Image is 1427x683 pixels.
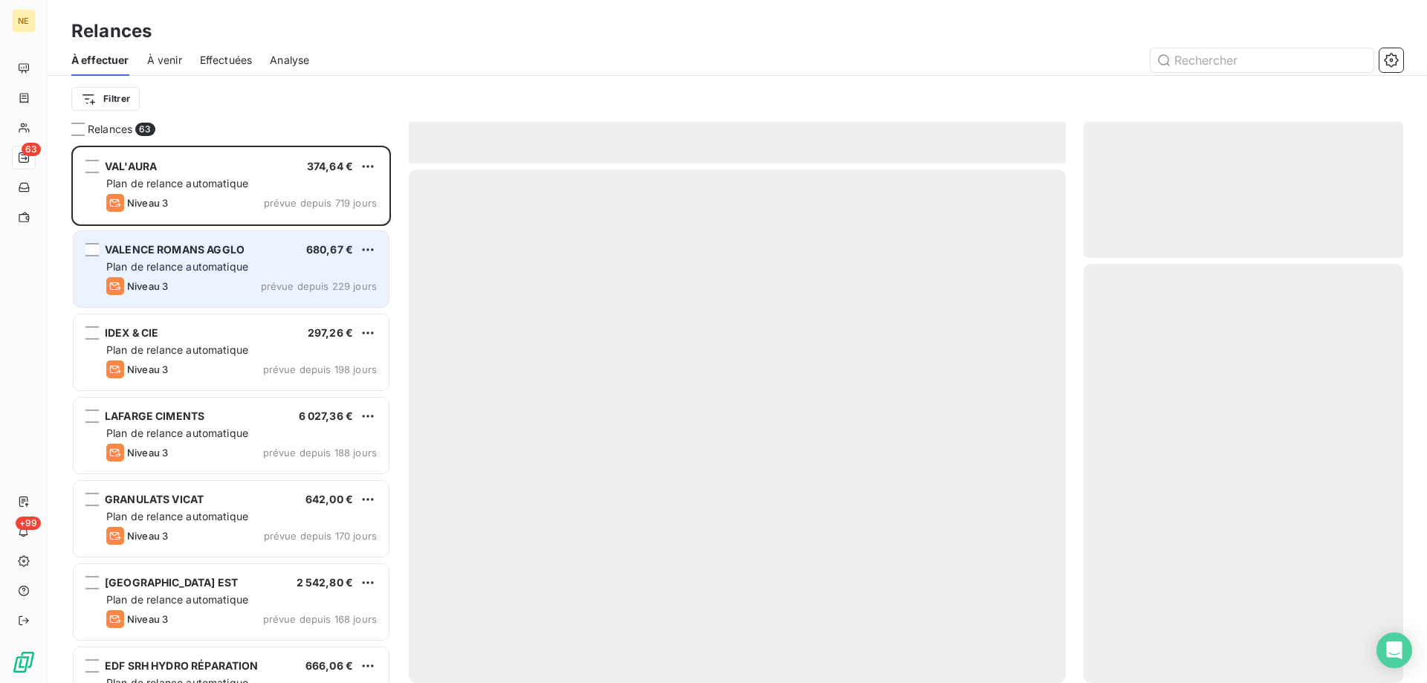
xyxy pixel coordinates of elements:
span: Niveau 3 [127,197,168,209]
span: prévue depuis 188 jours [263,447,377,459]
span: 642,00 € [305,493,353,505]
span: Relances [88,122,132,137]
div: grid [71,146,391,683]
span: Niveau 3 [127,363,168,375]
span: Effectuées [200,53,253,68]
span: prévue depuis 168 jours [263,613,377,625]
span: Plan de relance automatique [106,177,248,190]
span: Plan de relance automatique [106,593,248,606]
span: VAL'AURA [105,160,157,172]
span: prévue depuis 198 jours [263,363,377,375]
div: NE [12,9,36,33]
span: 63 [22,143,41,156]
span: prévue depuis 719 jours [264,197,377,209]
span: 374,64 € [307,160,353,172]
span: Analyse [270,53,309,68]
span: VALENCE ROMANS AGGLO [105,243,245,256]
span: EDF SRH HYDRO RÉPARATION [105,659,259,672]
div: Open Intercom Messenger [1376,632,1412,668]
span: GRANULATS VICAT [105,493,204,505]
span: Plan de relance automatique [106,343,248,356]
span: Plan de relance automatique [106,510,248,522]
span: À venir [147,53,182,68]
span: LAFARGE CIMENTS [105,410,204,422]
span: Niveau 3 [127,280,168,292]
span: prévue depuis 229 jours [261,280,377,292]
span: 680,67 € [306,243,353,256]
span: 297,26 € [308,326,353,339]
span: À effectuer [71,53,129,68]
span: Niveau 3 [127,447,168,459]
input: Rechercher [1151,48,1373,72]
span: 2 542,80 € [297,576,354,589]
span: [GEOGRAPHIC_DATA] EST [105,576,238,589]
span: prévue depuis 170 jours [264,530,377,542]
img: Logo LeanPay [12,650,36,674]
h3: Relances [71,18,152,45]
span: Plan de relance automatique [106,427,248,439]
span: Niveau 3 [127,530,168,542]
span: IDEX & CIE [105,326,159,339]
span: +99 [16,517,41,530]
span: Niveau 3 [127,613,168,625]
span: Plan de relance automatique [106,260,248,273]
button: Filtrer [71,87,140,111]
span: 63 [135,123,155,136]
span: 6 027,36 € [299,410,354,422]
span: 666,06 € [305,659,353,672]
